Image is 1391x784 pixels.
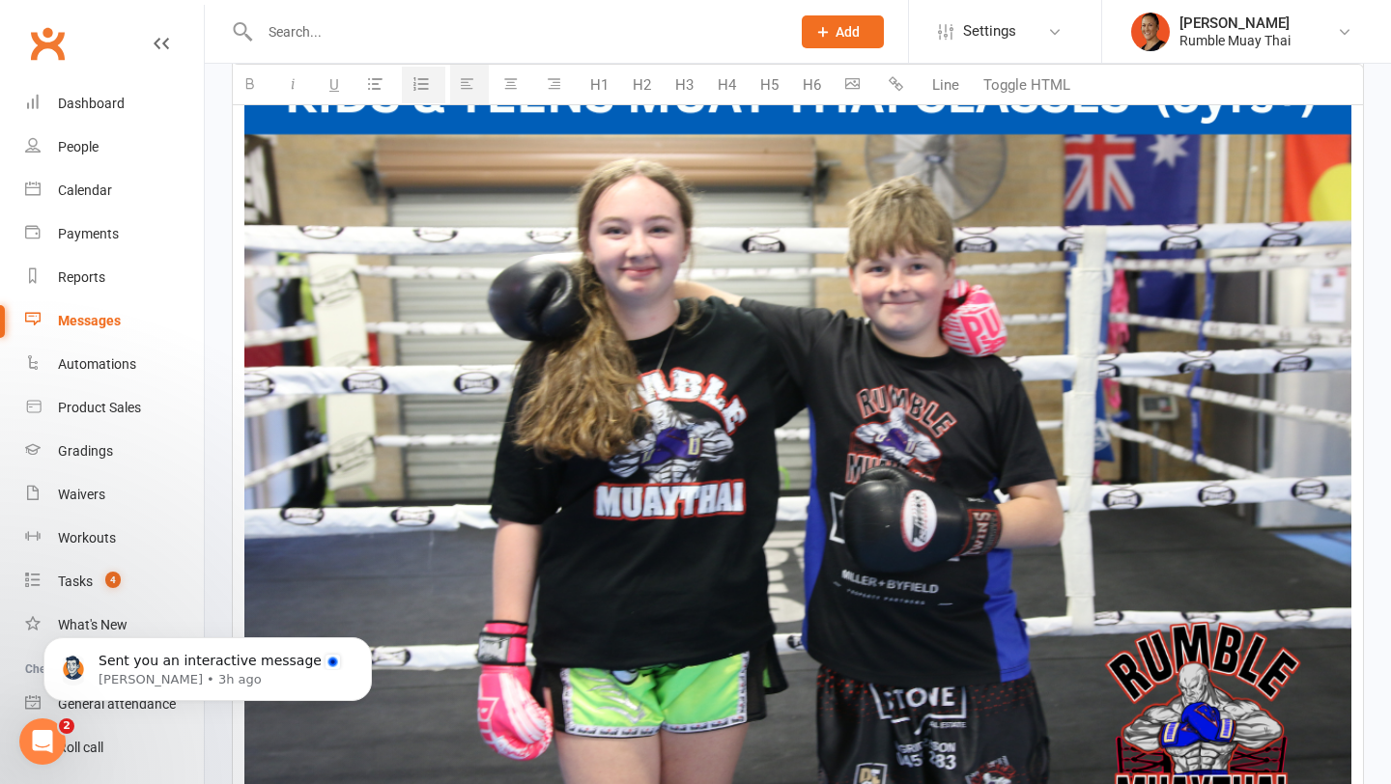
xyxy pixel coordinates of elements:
button: Line [923,66,969,104]
div: Tasks [58,574,93,589]
button: Toggle HTML [974,66,1080,104]
img: thumb_image1722232694.png [1131,13,1170,51]
div: Product Sales [58,400,141,415]
a: Product Sales [25,386,204,430]
a: Workouts [25,517,204,560]
a: Gradings [25,430,204,473]
a: Dashboard [25,82,204,126]
button: H3 [666,66,703,104]
button: Add [802,15,884,48]
button: Underline [320,65,354,104]
button: H2 [623,66,661,104]
a: Payments [25,212,204,256]
button: H6 [793,66,831,104]
button: Insert link [879,66,918,104]
input: Search... [254,18,777,45]
div: Payments [58,226,119,241]
a: Automations [25,343,204,386]
button: H4 [708,66,746,104]
button: Center [494,65,532,104]
button: Italic [276,65,315,104]
div: Rumble Muay Thai [1179,32,1291,49]
div: Dashboard [58,96,125,111]
span: Settings [963,10,1016,53]
div: Automations [58,356,136,372]
a: Reports [25,256,204,299]
a: Roll call [25,726,204,770]
button: H5 [751,66,788,104]
div: Roll call [58,740,103,755]
div: People [58,139,99,154]
iframe: Intercom live chat [19,718,66,765]
button: Align text right [537,65,576,104]
div: Reports [58,269,105,285]
a: Waivers [25,473,204,517]
div: Gradings [58,443,113,459]
a: People [25,126,204,169]
div: Workouts [58,530,116,546]
a: Clubworx [23,19,71,68]
button: Ordered List [402,67,445,103]
iframe: Intercom notifications message [14,597,401,732]
div: Calendar [58,182,112,198]
span: 2 [59,718,74,734]
a: Tasks 4 [25,560,204,603]
span: 4 [105,572,121,588]
button: Unordered List [358,65,397,104]
a: Calendar [25,169,204,212]
span: Add [836,24,860,40]
button: Align text left [450,65,489,104]
div: Waivers [58,487,105,502]
div: [PERSON_NAME] [1179,14,1291,32]
button: H1 [581,66,618,104]
a: Messages [25,299,204,343]
div: Messages [58,313,121,328]
button: Bold [233,65,271,104]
